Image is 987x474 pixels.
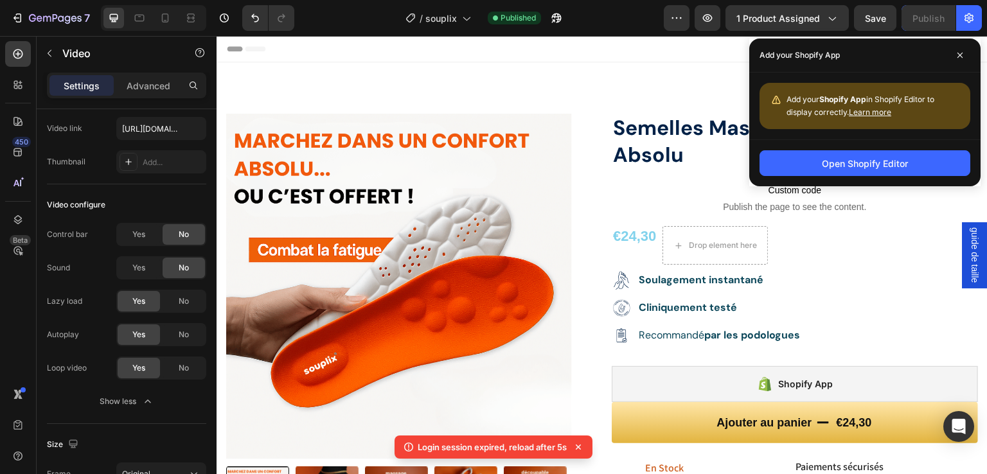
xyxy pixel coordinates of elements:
p: Video [62,46,172,61]
span: Published [501,12,536,24]
span: Yes [132,229,145,240]
span: Custom code [395,146,761,162]
img: gempages_581612279221453672-8ea302b2-97f5-4d5b-9bde-0db46d911d7b.gif [411,423,422,435]
input: Insert video url here [116,117,206,140]
span: Add your in Shopify Editor to display correctly. [787,94,934,117]
h1: Semelles Massantes – Confort Absolu [395,78,761,134]
div: Ajouter au panier [500,376,595,397]
strong: Paiements sécurisés [579,424,667,437]
span: guide de taille [752,191,765,247]
button: Publish [902,5,956,31]
p: Login session expired, reload after 5s [418,441,567,453]
div: Show less [100,395,154,408]
div: Beta [10,235,31,245]
span: No [179,295,189,307]
div: Undo/Redo [242,5,294,31]
div: €24,30 [395,190,441,211]
p: Add your Shopify App [760,49,840,62]
span: No [179,329,189,340]
button: Save [854,5,896,31]
strong: par les podologues [488,292,583,306]
span: souplix [425,12,457,25]
div: Video configure [47,199,105,211]
span: No [179,229,189,240]
span: / [420,12,423,25]
span: Yes [132,362,145,374]
span: Yes [132,329,145,340]
p: 7 [84,10,90,26]
div: Drop element here [472,204,540,215]
button: Show less [47,390,206,413]
button: Ajouter au panier [395,366,761,407]
p: Recommandé [422,293,583,306]
div: Sound [47,262,70,274]
div: €24,30 [618,374,656,399]
button: Learn more [849,106,891,119]
strong: Shopify App [819,94,866,104]
div: 450 [12,137,31,147]
span: Yes [132,295,145,307]
span: No [179,262,189,274]
img: gempages_581612279221453672-b1886448-5845-4185-8de3-ee6db3a65df9.png [553,423,573,443]
div: Shopify App [562,340,616,356]
iframe: Design area [217,36,987,474]
span: Publish the page to see the content. [395,164,761,177]
div: Open Intercom Messenger [943,411,974,442]
span: No [179,362,189,374]
span: Yes [132,262,145,274]
div: Autoplay [47,329,79,340]
div: Open Shopify Editor [822,157,908,170]
div: Size [47,436,81,453]
p: Settings [64,79,100,92]
p: Advanced [127,79,170,92]
strong: En Stock [429,425,467,439]
button: Open Shopify Editor [760,150,970,176]
strong: Soulagement instantané [422,237,547,250]
div: Lazy load [47,295,82,307]
span: 1 product assigned [736,12,820,25]
button: 7 [5,5,96,31]
div: Video link [47,123,82,134]
div: Control bar [47,229,88,240]
strong: Cliniquement testé [422,265,520,278]
div: Add... [143,157,203,168]
span: Save [865,13,886,24]
div: Loop video [47,362,87,374]
div: Thumbnail [47,156,85,168]
button: 1 product assigned [725,5,849,31]
div: Publish [912,12,945,25]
